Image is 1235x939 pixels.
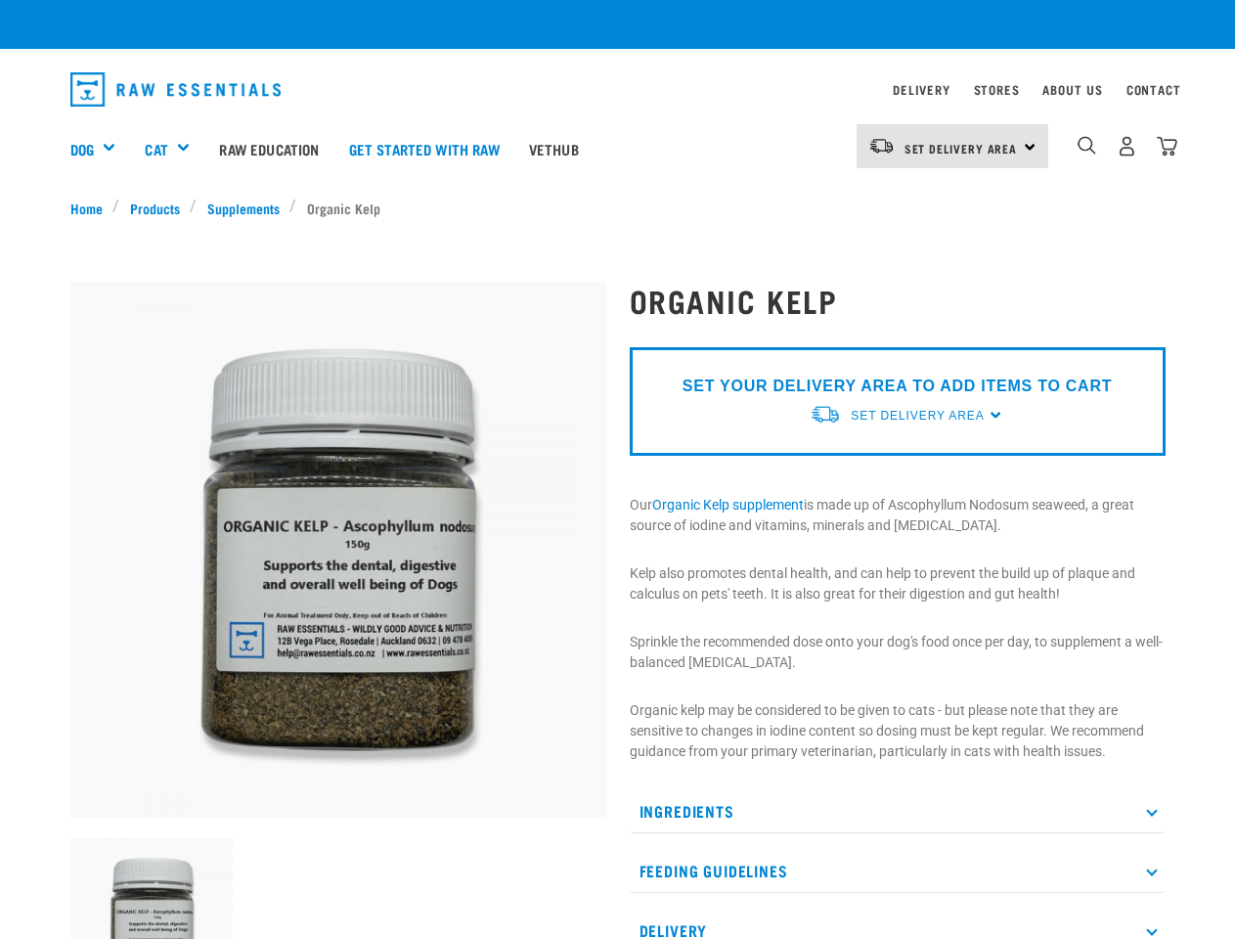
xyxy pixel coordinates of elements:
[630,563,1166,604] p: Kelp also promotes dental health, and can help to prevent the build up of plaque and calculus on ...
[683,375,1112,398] p: SET YOUR DELIVERY AREA TO ADD ITEMS TO CART
[70,72,282,107] img: Raw Essentials Logo
[630,283,1166,318] h1: Organic Kelp
[904,145,1018,152] span: Set Delivery Area
[630,632,1166,673] p: Sprinkle the recommended dose onto your dog's food once per day, to supplement a well-balanced [M...
[851,409,984,423] span: Set Delivery Area
[145,138,167,160] a: Cat
[630,849,1166,893] p: Feeding Guidelines
[70,198,113,218] a: Home
[893,86,949,93] a: Delivery
[1157,136,1177,156] img: home-icon@2x.png
[55,65,1181,114] nav: dropdown navigation
[868,137,895,155] img: van-moving.png
[974,86,1020,93] a: Stores
[1042,86,1102,93] a: About Us
[630,495,1166,536] p: Our is made up of Ascophyllum Nodosum seaweed, a great source of iodine and vitamins, minerals an...
[70,138,94,160] a: Dog
[197,198,289,218] a: Supplements
[652,497,804,513] a: Organic Kelp supplement
[204,110,333,188] a: Raw Education
[334,110,514,188] a: Get started with Raw
[70,282,606,818] img: 10870
[630,789,1166,833] p: Ingredients
[70,198,1166,218] nav: breadcrumbs
[1126,86,1181,93] a: Contact
[514,110,594,188] a: Vethub
[810,404,841,425] img: van-moving.png
[1117,136,1137,156] img: user.png
[1078,136,1096,155] img: home-icon-1@2x.png
[630,700,1166,762] p: Organic kelp may be considered to be given to cats - but please note that they are sensitive to c...
[119,198,190,218] a: Products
